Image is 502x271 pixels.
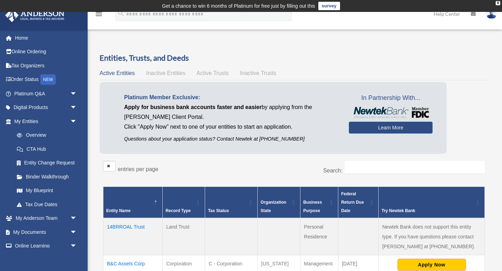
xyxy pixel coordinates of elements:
div: close [496,1,500,5]
div: Get a chance to win 6 months of Platinum for free just by filling out this [162,2,315,10]
span: In Partnership With... [349,93,433,104]
a: Learn More [349,122,433,134]
img: NewtekBankLogoSM.png [352,107,429,118]
button: Apply Now [398,259,466,271]
a: My Entitiesarrow_drop_down [5,114,84,128]
th: Organization State: Activate to sort [258,187,300,218]
a: Platinum Q&Aarrow_drop_down [5,87,88,101]
div: Try Newtek Bank [381,206,474,215]
span: arrow_drop_down [70,211,84,226]
a: CTA Hub [10,142,84,156]
a: Online Ordering [5,45,88,59]
span: Inactive Entities [146,70,185,76]
label: entries per page [118,166,158,172]
span: Business Purpose [303,200,322,213]
p: Platinum Member Exclusive: [124,93,338,102]
span: arrow_drop_down [70,87,84,101]
span: Record Type [165,208,191,213]
i: menu [95,10,103,18]
a: Binder Walkthrough [10,170,84,184]
a: Overview [10,128,81,142]
span: arrow_drop_down [70,225,84,239]
p: Questions about your application status? Contact Newtek at [PHONE_NUMBER] [124,135,338,143]
div: NEW [40,74,56,85]
span: Tax Status [208,208,229,213]
th: Federal Return Due Date: Activate to sort [338,187,379,218]
td: 14BRROAL Trust [103,218,163,255]
span: Active Trusts [197,70,229,76]
th: Record Type: Activate to sort [163,187,205,218]
th: Tax Status: Activate to sort [205,187,258,218]
a: My Documentsarrow_drop_down [5,225,88,239]
th: Entity Name: Activate to invert sorting [103,187,163,218]
a: Tax Due Dates [10,197,84,211]
p: Click "Apply Now" next to one of your entities to start an application. [124,122,338,132]
i: search [117,9,125,17]
span: arrow_drop_down [70,101,84,115]
a: Entity Change Request [10,156,84,170]
span: arrow_drop_down [70,114,84,129]
a: Tax Organizers [5,59,88,73]
span: arrow_drop_down [70,239,84,253]
span: Federal Return Due Date [341,191,364,213]
img: User Pic [486,9,497,19]
a: Order StatusNEW [5,73,88,87]
td: Personal Residence [300,218,338,255]
span: Inactive Trusts [240,70,276,76]
th: Try Newtek Bank : Activate to sort [379,187,485,218]
a: My Anderson Teamarrow_drop_down [5,211,88,225]
h3: Entities, Trusts, and Deeds [100,53,488,63]
span: Organization State [260,200,286,213]
span: Apply for business bank accounts faster and easier [124,104,262,110]
a: menu [95,12,103,18]
td: Newtek Bank does not support this entity type. If you have questions please contact [PERSON_NAME]... [379,218,485,255]
th: Business Purpose: Activate to sort [300,187,338,218]
td: Land Trust [163,218,205,255]
a: survey [318,2,340,10]
img: Anderson Advisors Platinum Portal [3,8,67,22]
p: by applying from the [PERSON_NAME] Client Portal. [124,102,338,122]
a: Digital Productsarrow_drop_down [5,101,88,115]
label: Search: [323,168,342,174]
a: Home [5,31,88,45]
span: Entity Name [106,208,130,213]
a: Online Learningarrow_drop_down [5,239,88,253]
span: Active Entities [100,70,135,76]
a: My Blueprint [10,184,84,198]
